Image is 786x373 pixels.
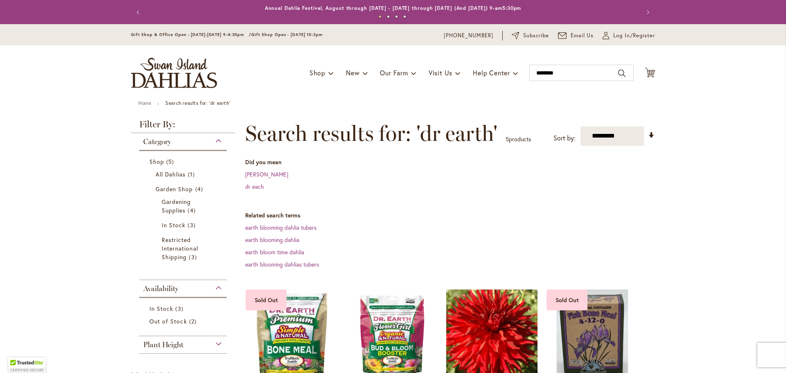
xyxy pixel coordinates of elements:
span: Gift Shop & Office Open - [DATE]-[DATE] 9-4:30pm / [131,32,251,37]
a: Annual Dahlia Festival, August through [DATE] - [DATE] through [DATE] (And [DATE]) 9-am5:30pm [265,5,522,11]
span: 4 [195,185,205,193]
button: 4 of 4 [403,15,406,18]
a: Home [138,100,151,106]
a: Restricted International Shipping [162,235,206,261]
span: Garden Shop [156,185,193,193]
button: 3 of 4 [395,15,398,18]
span: Log In/Register [613,32,655,40]
button: 2 of 4 [387,15,390,18]
span: 3 [189,253,199,261]
a: All Dahlias [156,170,212,179]
a: earth blooming dahlias tubers [245,260,319,268]
button: 1 of 4 [379,15,382,18]
span: Gardening Supplies [162,198,191,214]
span: All Dahlias [156,170,186,178]
span: 5 [506,135,509,143]
label: Sort by: [553,131,576,146]
a: [PHONE_NUMBER] [444,32,493,40]
span: 4 [187,206,197,215]
strong: Filter By: [131,120,235,133]
span: Email Us [571,32,594,40]
a: In Stock 3 [149,304,219,313]
span: New [346,68,359,77]
span: Shop [309,68,325,77]
a: In Stock [162,221,206,229]
span: In Stock [162,221,185,229]
a: Subscribe [512,32,549,40]
span: Restricted International Shipping [162,236,198,261]
a: [PERSON_NAME] [245,170,288,178]
span: Plant Height [143,340,183,349]
span: 3 [187,221,197,229]
a: Garden Shop [156,185,212,193]
a: Shop [149,157,219,166]
span: Availability [143,284,178,293]
dt: Related search terms [245,211,655,219]
span: Help Center [473,68,510,77]
span: Out of Stock [149,317,187,325]
iframe: Launch Accessibility Center [6,344,29,367]
span: Search results for: 'dr earth' [245,121,497,146]
span: 1 [188,170,197,179]
a: dr each [245,183,264,190]
div: Sold Out [547,289,587,310]
span: In Stock [149,305,173,312]
span: Our Farm [380,68,408,77]
span: Category [143,137,171,146]
button: Previous [131,4,147,20]
div: Sold Out [246,289,287,310]
a: earth blooming dahlia tubers [245,224,316,231]
span: Gift Shop Open - [DATE] 10-3pm [251,32,323,37]
span: 3 [175,304,185,313]
a: Log In/Register [603,32,655,40]
a: Out of Stock 2 [149,317,219,326]
dt: Did you mean [245,158,655,166]
a: earth bloom time dahlia [245,248,304,256]
p: products [506,133,531,146]
span: Subscribe [523,32,549,40]
span: 2 [189,317,199,326]
a: Gardening Supplies [162,197,206,215]
strong: Search results for: 'dr earth' [165,100,230,106]
span: 5 [166,157,176,166]
a: Email Us [558,32,594,40]
a: earth blooming dahlia [245,236,299,244]
span: Shop [149,158,164,165]
a: store logo [131,58,217,88]
span: Visit Us [429,68,452,77]
button: Next [639,4,655,20]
